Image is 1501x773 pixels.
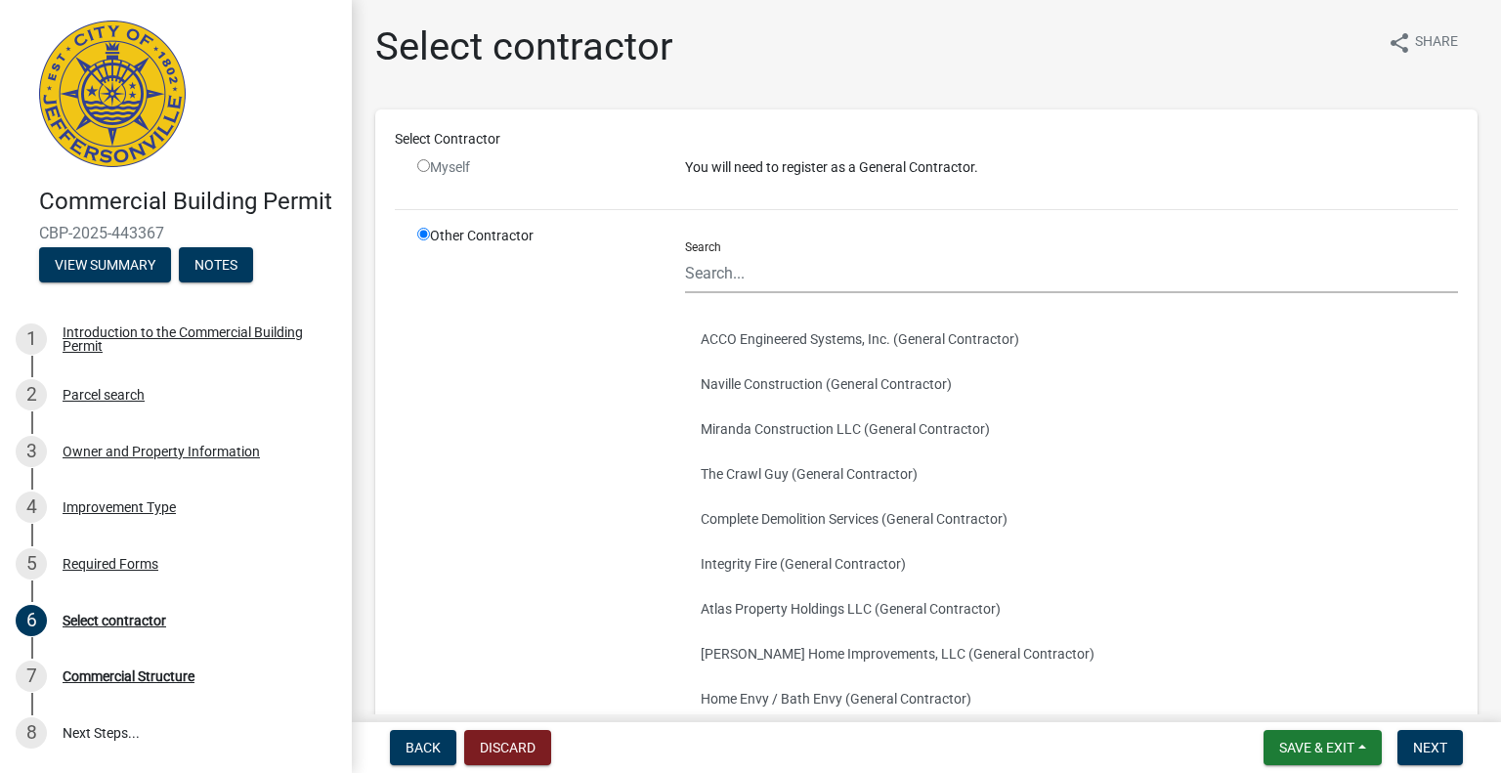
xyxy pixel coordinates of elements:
div: Myself [417,157,656,178]
i: share [1388,31,1411,55]
button: The Crawl Guy (General Contractor) [685,451,1458,496]
button: Naville Construction (General Contractor) [685,362,1458,407]
button: Notes [179,247,253,282]
input: Search... [685,253,1458,293]
button: Miranda Construction LLC (General Contractor) [685,407,1458,451]
h1: Select contractor [375,23,673,70]
div: 6 [16,605,47,636]
button: shareShare [1372,23,1474,62]
button: Home Envy / Bath Envy (General Contractor) [685,676,1458,721]
div: Parcel search [63,388,145,402]
button: Save & Exit [1264,730,1382,765]
div: 2 [16,379,47,410]
p: You will need to register as a General Contractor. [685,157,1458,178]
button: Complete Demolition Services (General Contractor) [685,496,1458,541]
div: 5 [16,548,47,580]
div: 1 [16,323,47,355]
div: Select Contractor [380,129,1473,150]
button: Discard [464,730,551,765]
div: Commercial Structure [63,669,194,683]
wm-modal-confirm: Summary [39,258,171,274]
div: 7 [16,661,47,692]
span: Back [406,740,441,755]
div: Owner and Property Information [63,445,260,458]
span: CBP-2025-443367 [39,224,313,242]
div: Improvement Type [63,500,176,514]
div: 8 [16,717,47,749]
div: 3 [16,436,47,467]
span: Save & Exit [1279,740,1354,755]
span: Share [1415,31,1458,55]
button: Atlas Property Holdings LLC (General Contractor) [685,586,1458,631]
wm-modal-confirm: Notes [179,258,253,274]
div: 4 [16,492,47,523]
div: Introduction to the Commercial Building Permit [63,325,321,353]
button: View Summary [39,247,171,282]
button: ACCO Engineered Systems, Inc. (General Contractor) [685,317,1458,362]
span: Next [1413,740,1447,755]
h4: Commercial Building Permit [39,188,336,216]
img: City of Jeffersonville, Indiana [39,21,186,167]
div: Select contractor [63,614,166,627]
button: Next [1397,730,1463,765]
button: Back [390,730,456,765]
button: Integrity Fire (General Contractor) [685,541,1458,586]
button: [PERSON_NAME] Home Improvements, LLC (General Contractor) [685,631,1458,676]
div: Required Forms [63,557,158,571]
